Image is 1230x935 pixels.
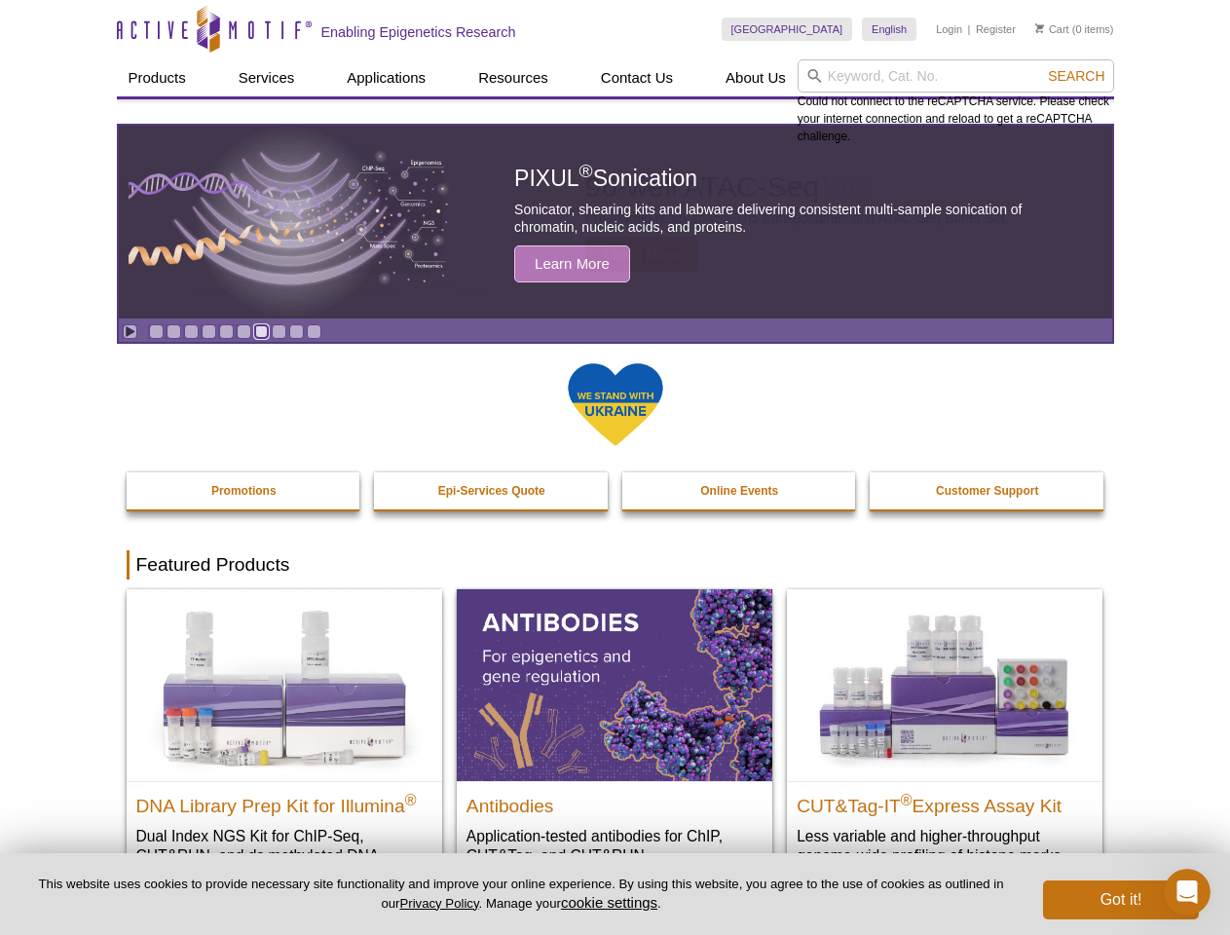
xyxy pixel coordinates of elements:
a: Go to slide 4 [202,324,216,339]
a: Products [117,59,198,96]
h2: Featured Products [127,550,1104,580]
a: Promotions [127,472,362,509]
img: PIXUL sonication [129,125,450,319]
img: DNA Library Prep Kit for Illumina [127,589,442,780]
img: All Antibodies [457,589,772,780]
button: Search [1042,67,1110,85]
span: Search [1048,68,1104,84]
sup: ® [901,791,913,807]
a: Cart [1035,22,1069,36]
a: About Us [714,59,798,96]
a: Login [936,22,962,36]
h2: DNA Library Prep Kit for Illumina [136,787,432,816]
p: Dual Index NGS Kit for ChIP-Seq, CUT&RUN, and ds methylated DNA assays. [136,826,432,885]
a: Register [976,22,1016,36]
sup: ® [579,162,593,182]
p: Sonicator, shearing kits and labware delivering consistent multi-sample sonication of chromatin, ... [514,201,1067,236]
iframe: Intercom live chat [1164,869,1211,916]
strong: Customer Support [936,484,1038,498]
img: Your Cart [1035,23,1044,33]
a: Go to slide 7 [254,324,269,339]
a: All Antibodies Antibodies Application-tested antibodies for ChIP, CUT&Tag, and CUT&RUN. [457,589,772,884]
a: Resources [466,59,560,96]
a: Online Events [622,472,858,509]
img: CUT&Tag-IT® Express Assay Kit [787,589,1102,780]
a: Go to slide 1 [149,324,164,339]
p: Application-tested antibodies for ChIP, CUT&Tag, and CUT&RUN. [466,826,763,866]
p: This website uses cookies to provide necessary site functionality and improve your online experie... [31,876,1011,913]
a: Go to slide 9 [289,324,304,339]
a: Epi-Services Quote [374,472,610,509]
a: Privacy Policy [399,896,478,911]
a: Go to slide 10 [307,324,321,339]
li: (0 items) [1035,18,1114,41]
a: Customer Support [870,472,1105,509]
strong: Online Events [700,484,778,498]
a: Go to slide 3 [184,324,199,339]
img: We Stand With Ukraine [567,361,664,448]
button: Got it! [1043,880,1199,919]
strong: Promotions [211,484,277,498]
a: CUT&Tag-IT® Express Assay Kit CUT&Tag-IT®Express Assay Kit Less variable and higher-throughput ge... [787,589,1102,884]
a: Go to slide 5 [219,324,234,339]
a: English [862,18,916,41]
a: Go to slide 2 [167,324,181,339]
span: PIXUL Sonication [514,166,697,191]
sup: ® [405,791,417,807]
div: Could not connect to the reCAPTCHA service. Please check your internet connection and reload to g... [798,59,1114,145]
strong: Epi-Services Quote [438,484,545,498]
h2: CUT&Tag-IT Express Assay Kit [797,787,1093,816]
a: DNA Library Prep Kit for Illumina DNA Library Prep Kit for Illumina® Dual Index NGS Kit for ChIP-... [127,589,442,904]
li: | [968,18,971,41]
a: Go to slide 8 [272,324,286,339]
h2: Enabling Epigenetics Research [321,23,516,41]
input: Keyword, Cat. No. [798,59,1114,93]
a: PIXUL sonication PIXUL®Sonication Sonicator, shearing kits and labware delivering consistent mult... [119,126,1112,318]
a: Applications [335,59,437,96]
a: Services [227,59,307,96]
article: PIXUL Sonication [119,126,1112,318]
a: Toggle autoplay [123,324,137,339]
a: Go to slide 6 [237,324,251,339]
a: [GEOGRAPHIC_DATA] [722,18,853,41]
h2: Antibodies [466,787,763,816]
span: Learn More [514,245,630,282]
p: Less variable and higher-throughput genome-wide profiling of histone marks​. [797,826,1093,866]
button: cookie settings [561,894,657,911]
a: Contact Us [589,59,685,96]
